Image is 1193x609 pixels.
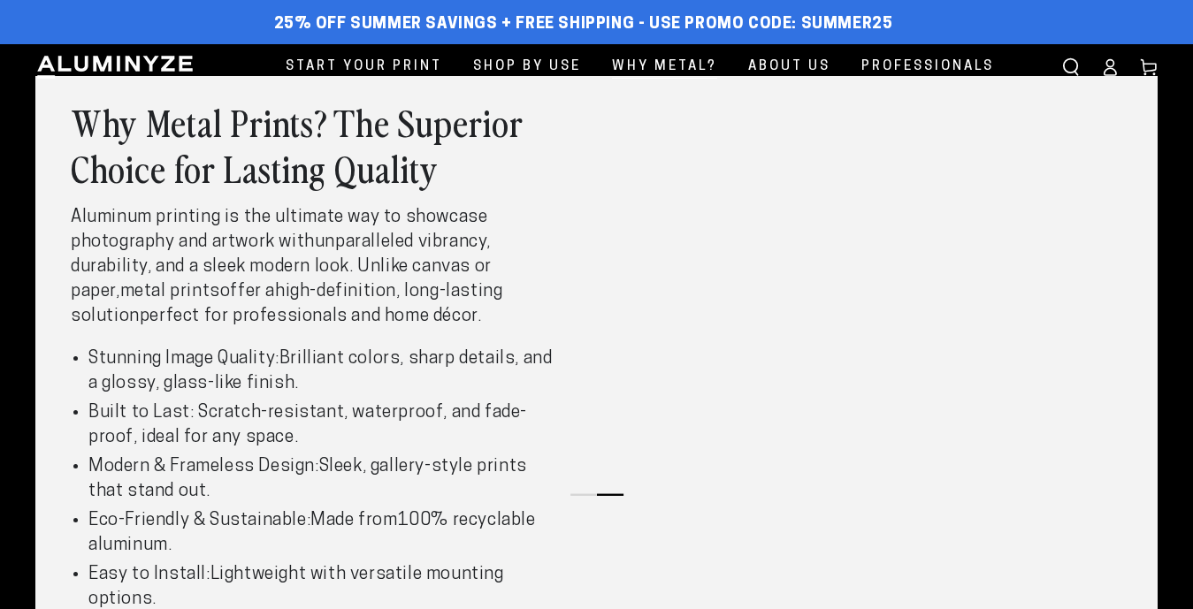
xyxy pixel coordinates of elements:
[88,566,210,583] strong: Easy to Install:
[735,44,844,89] a: About Us
[88,458,319,476] strong: Modern & Frameless Design:
[88,350,279,368] strong: Stunning Image Quality:
[88,346,562,396] li: Brilliant colors, sharp details, and a glossy, glass-like finish.
[599,44,730,89] a: Why Metal?
[274,15,893,34] span: 25% off Summer Savings + Free Shipping - Use Promo Code: SUMMER25
[272,44,455,89] a: Start Your Print
[1052,48,1090,87] summary: Search our site
[861,55,994,79] span: Professionals
[612,55,717,79] span: Why Metal?
[748,55,830,79] span: About Us
[88,404,527,446] strong: Scratch-resistant, waterproof, and fade-proof
[88,400,562,450] li: , ideal for any space.
[460,44,594,89] a: Shop By Use
[120,283,220,301] strong: metal prints
[848,44,1007,89] a: Professionals
[35,54,195,80] img: Aluminyze
[71,205,562,329] p: Aluminum printing is the ultimate way to showcase photography and artwork with . Unlike canvas or...
[286,55,442,79] span: Start Your Print
[71,283,502,325] strong: high-definition, long-lasting solution
[88,512,310,529] strong: Eco-Friendly & Sustainable:
[88,508,562,558] li: Made from .
[88,454,562,504] li: Sleek, gallery-style prints that stand out.
[71,99,562,191] h2: Why Metal Prints? The Superior Choice for Lasting Quality
[473,55,581,79] span: Shop By Use
[88,404,194,422] strong: Built to Last:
